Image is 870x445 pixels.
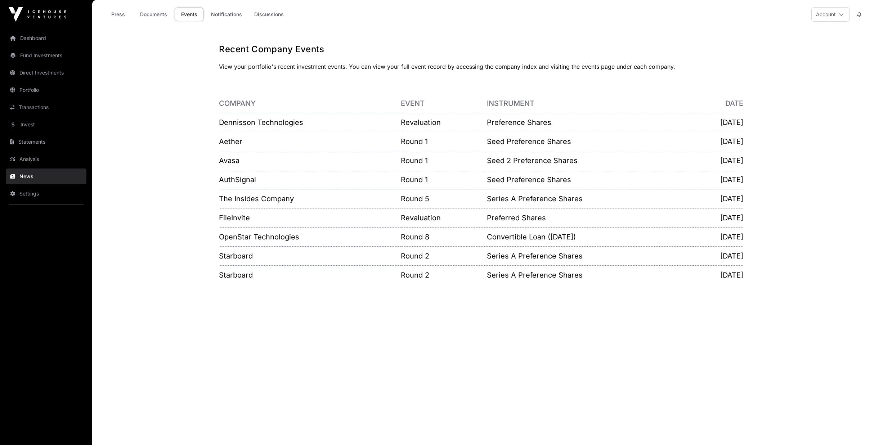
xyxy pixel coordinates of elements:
p: [DATE] [694,270,743,280]
a: Starboard [219,271,253,279]
p: Series A Preference Shares [487,251,694,261]
p: Round 8 [401,232,487,242]
th: Event [401,94,487,113]
p: Round 1 [401,175,487,185]
a: OpenStar Technologies [219,233,299,241]
th: Instrument [487,94,694,113]
a: AuthSignal [219,175,256,184]
p: Round 1 [401,136,487,147]
a: Settings [6,186,86,202]
p: Revaluation [401,117,487,127]
p: Preferred Shares [487,213,694,223]
th: Company [219,94,401,113]
a: Aether [219,137,242,146]
a: Statements [6,134,86,150]
a: Press [104,8,133,21]
p: [DATE] [694,175,743,185]
p: Seed Preference Shares [487,175,694,185]
p: Convertible Loan ([DATE]) [487,232,694,242]
p: Preference Shares [487,117,694,127]
iframe: Chat Widget [834,410,870,445]
a: Documents [135,8,172,21]
a: Starboard [219,252,253,260]
p: [DATE] [694,194,743,204]
button: Account [811,7,850,22]
p: [DATE] [694,136,743,147]
a: Avasa [219,156,239,165]
a: Invest [6,117,86,132]
img: Icehouse Ventures Logo [9,7,66,22]
p: View your portfolio's recent investment events. You can view your full event record by accessing ... [219,62,743,71]
p: Revaluation [401,213,487,223]
a: FileInvite [219,213,250,222]
p: Round 1 [401,156,487,166]
p: [DATE] [694,117,743,127]
h1: Recent Company Events [219,44,743,55]
p: Round 2 [401,270,487,280]
p: Series A Preference Shares [487,194,694,204]
a: Portfolio [6,82,86,98]
a: Notifications [206,8,247,21]
a: Transactions [6,99,86,115]
a: Dennisson Technologies [219,118,303,127]
p: Round 2 [401,251,487,261]
a: Analysis [6,151,86,167]
p: [DATE] [694,213,743,223]
p: Series A Preference Shares [487,270,694,280]
a: Dashboard [6,30,86,46]
p: [DATE] [694,232,743,242]
p: [DATE] [694,156,743,166]
a: News [6,168,86,184]
a: Events [175,8,203,21]
a: Direct Investments [6,65,86,81]
p: Seed Preference Shares [487,136,694,147]
a: Discussions [250,8,288,21]
p: Round 5 [401,194,487,204]
th: Date [694,94,743,113]
a: The Insides Company [219,194,294,203]
a: Fund Investments [6,48,86,63]
p: [DATE] [694,251,743,261]
p: Seed 2 Preference Shares [487,156,694,166]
